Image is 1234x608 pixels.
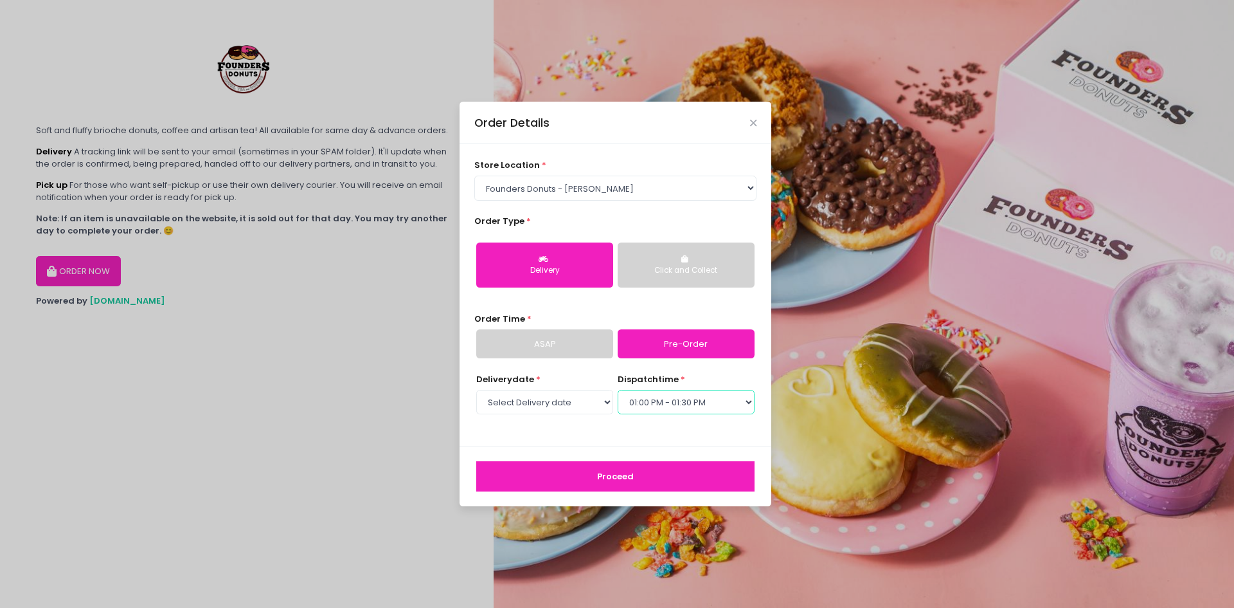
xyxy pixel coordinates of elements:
[476,373,534,385] span: Delivery date
[627,265,746,277] div: Click and Collect
[750,120,756,126] button: Close
[618,373,679,385] span: dispatch time
[476,329,613,359] a: ASAP
[474,159,540,171] span: store location
[485,265,604,277] div: Delivery
[474,313,525,325] span: Order Time
[476,243,613,288] button: Delivery
[476,461,755,492] button: Proceed
[474,215,524,227] span: Order Type
[618,243,755,288] button: Click and Collect
[474,115,550,131] div: Order Details
[618,329,755,359] a: Pre-Order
